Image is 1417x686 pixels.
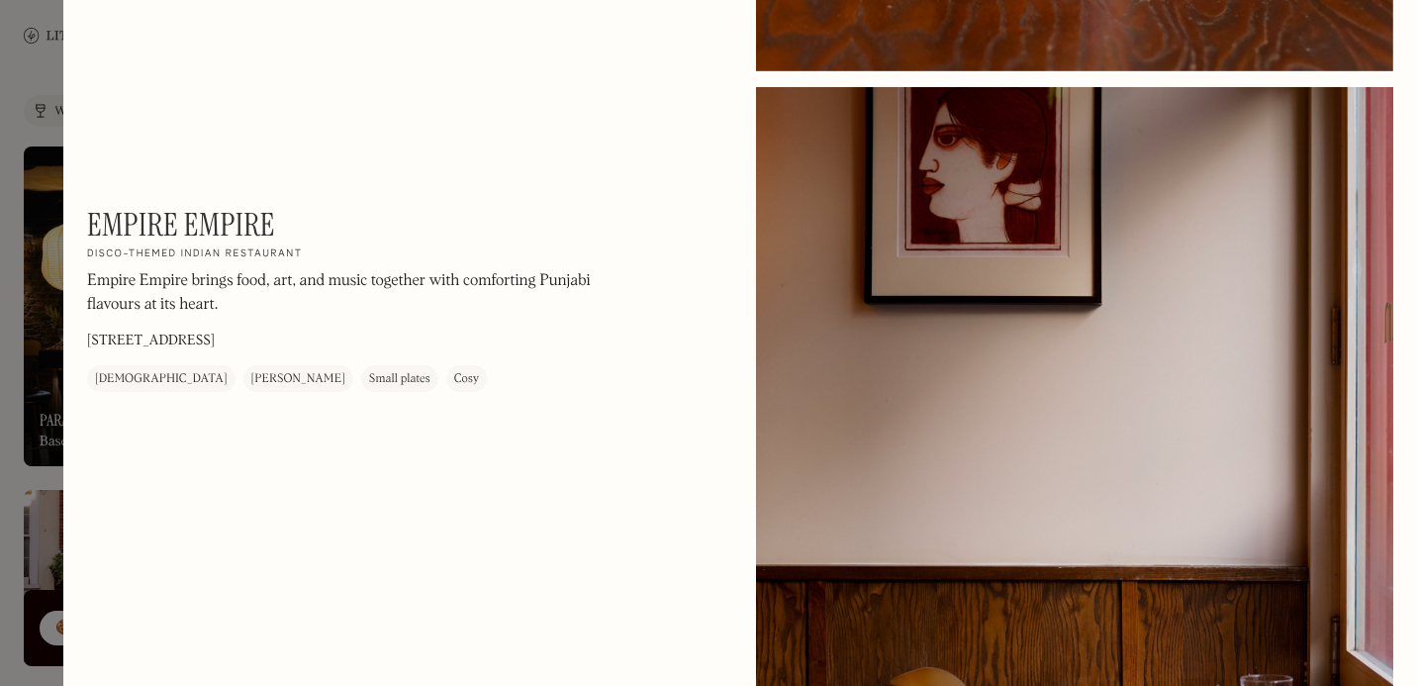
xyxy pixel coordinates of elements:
p: [STREET_ADDRESS] [87,331,215,351]
div: Cosy [454,369,479,389]
div: Small plates [369,369,430,389]
h1: Empire Empire [87,206,275,244]
div: [DEMOGRAPHIC_DATA] [95,369,228,389]
h2: Disco-themed Indian restaurant [87,247,303,261]
div: [PERSON_NAME] [251,369,345,389]
p: Empire Empire brings food, art, and music together with comforting Punjabi flavours at its heart. [87,269,621,317]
